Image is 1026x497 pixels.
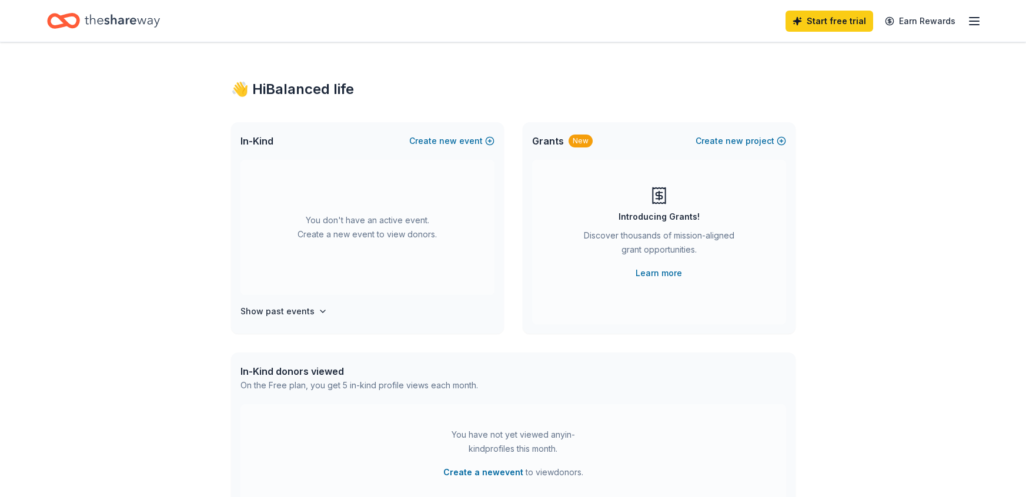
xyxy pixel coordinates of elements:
a: Earn Rewards [878,11,962,32]
a: Start free trial [786,11,873,32]
a: Learn more [636,266,682,280]
span: Grants [532,134,564,148]
a: Home [47,7,160,35]
span: new [439,134,457,148]
span: new [726,134,743,148]
button: Createnewproject [696,134,786,148]
span: In-Kind [240,134,273,148]
div: On the Free plan, you get 5 in-kind profile views each month. [240,378,478,392]
div: Introducing Grants! [619,210,700,224]
div: You don't have an active event. Create a new event to view donors. [240,160,494,295]
button: Create a newevent [443,465,523,479]
div: In-Kind donors viewed [240,364,478,378]
div: Discover thousands of mission-aligned grant opportunities. [579,229,739,261]
span: to view donors . [443,465,583,479]
button: Show past events [240,304,327,318]
h4: Show past events [240,304,315,318]
div: You have not yet viewed any in-kind profiles this month. [440,428,587,456]
div: 👋 Hi Balanced life [231,80,796,99]
button: Createnewevent [409,134,494,148]
div: New [569,135,593,147]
